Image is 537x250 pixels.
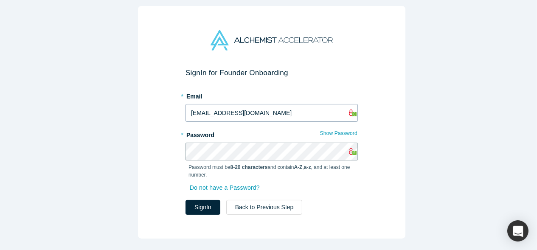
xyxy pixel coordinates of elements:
[186,128,358,140] label: Password
[226,200,303,215] button: Back to Previous Step
[211,30,333,51] img: Alchemist Accelerator Logo
[188,163,355,179] p: Password must be and contain , , and at least one number.
[231,164,268,170] strong: 8-20 characters
[186,89,358,101] label: Email
[304,164,311,170] strong: a-z
[186,68,358,77] h2: Sign In for Founder Onboarding
[294,164,303,170] strong: A-Z
[186,200,220,215] button: SignIn
[320,128,358,139] button: Show Password
[188,180,269,195] a: Do not have a Password?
